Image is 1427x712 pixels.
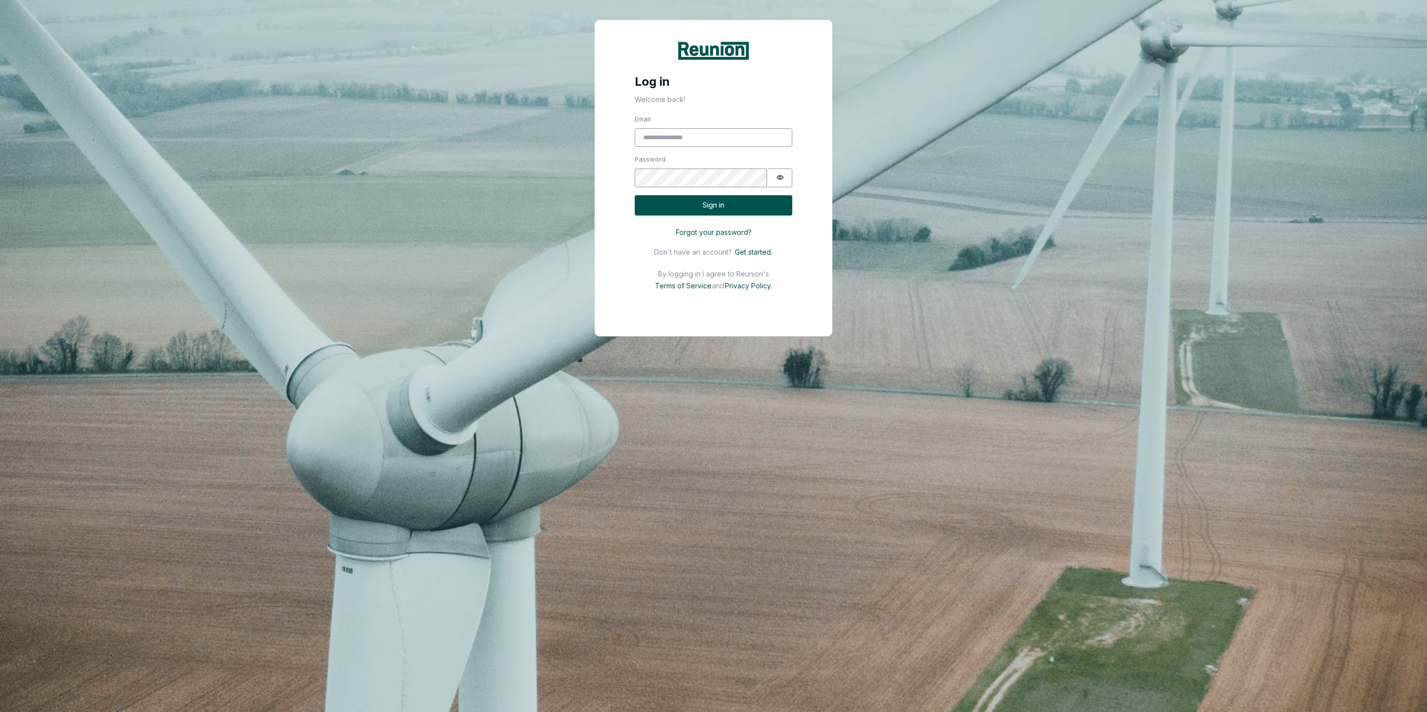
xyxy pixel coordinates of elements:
[658,270,769,278] p: By logging in I agree to Reunion's
[676,40,751,61] img: Reunion
[595,89,832,105] p: Welcome back!
[712,281,724,290] p: and
[724,280,775,291] button: Privacy Policy.
[652,280,712,291] button: Terms of Service
[732,246,773,258] button: Get started.
[654,248,732,256] p: Don't have an account?
[635,155,792,164] label: Password
[635,223,792,241] button: Forgot your password?
[635,195,792,216] button: Sign in
[595,64,832,89] h4: Log in
[635,114,792,124] label: Email
[768,168,792,187] button: Show password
